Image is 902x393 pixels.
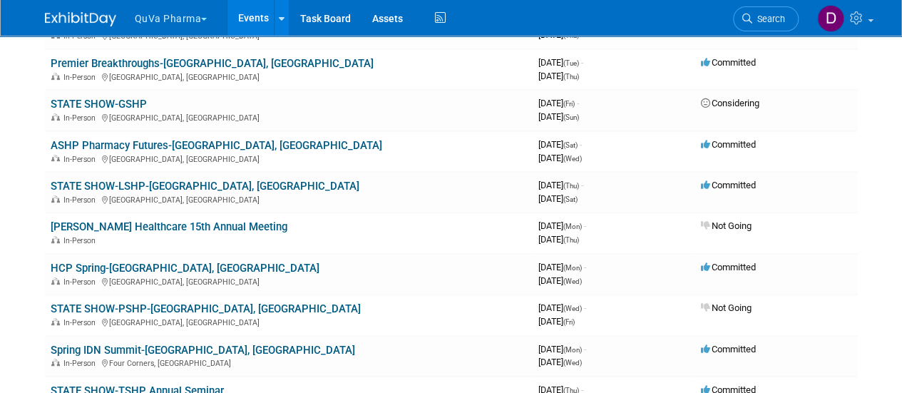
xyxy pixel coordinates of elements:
[538,71,579,81] span: [DATE]
[538,302,586,313] span: [DATE]
[51,357,527,368] div: Four Corners, [GEOGRAPHIC_DATA]
[563,100,575,108] span: (Fri)
[584,302,586,313] span: -
[752,14,785,24] span: Search
[563,155,582,163] span: (Wed)
[733,6,799,31] a: Search
[51,359,60,366] img: In-Person Event
[563,195,578,203] span: (Sat)
[581,180,583,190] span: -
[538,262,586,272] span: [DATE]
[63,155,100,164] span: In-Person
[538,180,583,190] span: [DATE]
[51,344,355,357] a: Spring IDN Summit-[GEOGRAPHIC_DATA], [GEOGRAPHIC_DATA]
[817,5,844,32] img: Danielle Mitchell
[538,193,578,204] span: [DATE]
[63,318,100,327] span: In-Person
[51,153,527,164] div: [GEOGRAPHIC_DATA], [GEOGRAPHIC_DATA]
[51,318,60,325] img: In-Person Event
[563,223,582,230] span: (Mon)
[63,359,100,368] span: In-Person
[63,277,100,287] span: In-Person
[63,73,100,82] span: In-Person
[538,111,579,122] span: [DATE]
[701,139,756,150] span: Committed
[584,262,586,272] span: -
[538,357,582,367] span: [DATE]
[563,305,582,312] span: (Wed)
[563,141,578,149] span: (Sat)
[563,359,582,367] span: (Wed)
[563,318,575,326] span: (Fri)
[701,302,752,313] span: Not Going
[51,73,60,80] img: In-Person Event
[51,57,374,70] a: Premier Breakthroughs-[GEOGRAPHIC_DATA], [GEOGRAPHIC_DATA]
[538,220,586,231] span: [DATE]
[563,182,579,190] span: (Thu)
[538,316,575,327] span: [DATE]
[563,346,582,354] span: (Mon)
[63,195,100,205] span: In-Person
[51,195,60,203] img: In-Person Event
[51,302,361,315] a: STATE SHOW-PSHP-[GEOGRAPHIC_DATA], [GEOGRAPHIC_DATA]
[538,98,579,108] span: [DATE]
[51,193,527,205] div: [GEOGRAPHIC_DATA], [GEOGRAPHIC_DATA]
[538,57,583,68] span: [DATE]
[51,275,527,287] div: [GEOGRAPHIC_DATA], [GEOGRAPHIC_DATA]
[51,155,60,162] img: In-Person Event
[51,113,60,121] img: In-Person Event
[563,73,579,81] span: (Thu)
[584,220,586,231] span: -
[63,236,100,245] span: In-Person
[45,12,116,26] img: ExhibitDay
[51,71,527,82] div: [GEOGRAPHIC_DATA], [GEOGRAPHIC_DATA]
[563,59,579,67] span: (Tue)
[701,344,756,354] span: Committed
[63,113,100,123] span: In-Person
[581,57,583,68] span: -
[51,277,60,285] img: In-Person Event
[584,344,586,354] span: -
[51,180,359,193] a: STATE SHOW-LSHP-[GEOGRAPHIC_DATA], [GEOGRAPHIC_DATA]
[701,220,752,231] span: Not Going
[51,98,147,111] a: STATE SHOW-GSHP
[563,236,579,244] span: (Thu)
[701,180,756,190] span: Committed
[701,98,759,108] span: Considering
[51,220,287,233] a: [PERSON_NAME] Healthcare 15th Annual Meeting
[701,57,756,68] span: Committed
[563,113,579,121] span: (Sun)
[577,98,579,108] span: -
[701,262,756,272] span: Committed
[538,234,579,245] span: [DATE]
[538,344,586,354] span: [DATE]
[580,139,582,150] span: -
[563,264,582,272] span: (Mon)
[51,139,382,152] a: ASHP Pharmacy Futures-[GEOGRAPHIC_DATA], [GEOGRAPHIC_DATA]
[538,139,582,150] span: [DATE]
[51,316,527,327] div: [GEOGRAPHIC_DATA], [GEOGRAPHIC_DATA]
[538,153,582,163] span: [DATE]
[51,262,319,275] a: HCP Spring-[GEOGRAPHIC_DATA], [GEOGRAPHIC_DATA]
[538,275,582,286] span: [DATE]
[51,236,60,243] img: In-Person Event
[563,277,582,285] span: (Wed)
[51,111,527,123] div: [GEOGRAPHIC_DATA], [GEOGRAPHIC_DATA]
